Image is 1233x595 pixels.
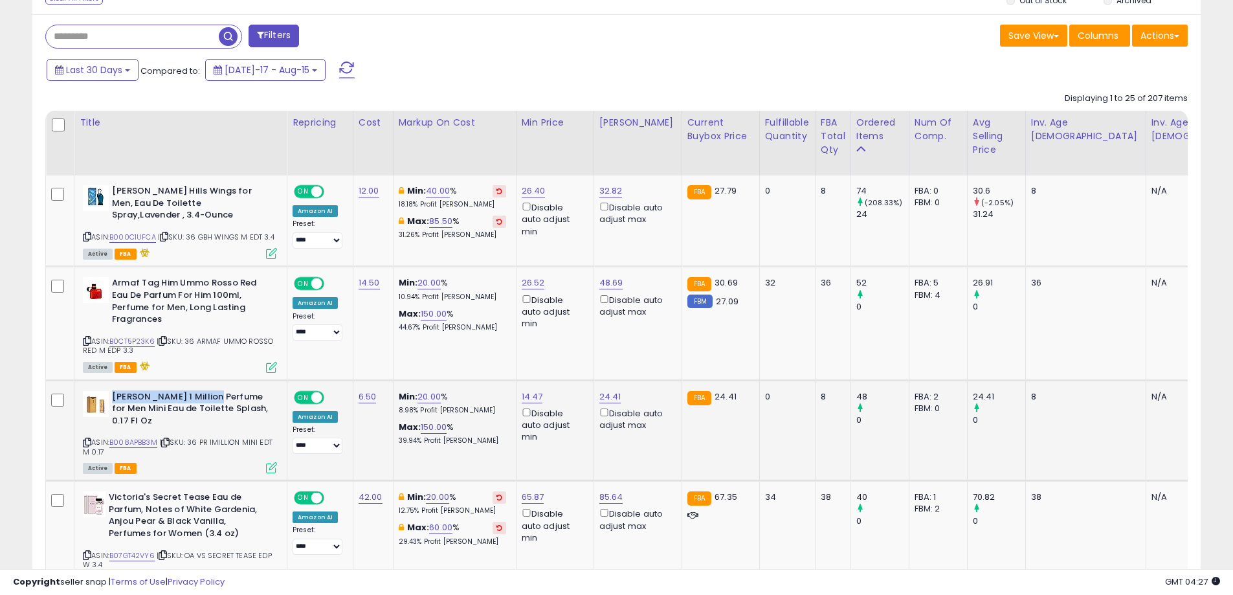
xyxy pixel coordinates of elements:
[109,232,156,243] a: B000C1UFCA
[399,276,418,289] b: Min:
[293,205,338,217] div: Amazon AI
[973,277,1025,289] div: 26.91
[522,506,584,544] div: Disable auto adjust min
[293,425,343,455] div: Preset:
[765,491,805,503] div: 34
[115,249,137,260] span: FBA
[83,437,272,456] span: | SKU: 36 PR 1MILLION MINI EDT M 0.17
[322,278,343,289] span: OFF
[856,208,909,220] div: 24
[399,421,506,445] div: %
[765,277,805,289] div: 32
[112,277,269,328] b: Armaf Tag Him Ummo Rosso Red Eau De Parfum For Him 100ml, Perfume for Men, Long Lasting Fragrances
[973,208,1025,220] div: 31.24
[115,362,137,373] span: FBA
[399,491,506,515] div: %
[168,576,225,588] a: Privacy Policy
[295,278,311,289] span: ON
[399,391,506,415] div: %
[915,116,962,143] div: Num of Comp.
[856,116,904,143] div: Ordered Items
[426,491,449,504] a: 20.00
[522,116,588,129] div: Min Price
[421,421,447,434] a: 150.00
[158,232,274,242] span: | SKU: 36 GBH WINGS M EDT 3.4
[399,308,506,332] div: %
[205,59,326,81] button: [DATE]-17 - Aug-15
[83,185,277,258] div: ASIN:
[856,515,909,527] div: 0
[915,289,957,301] div: FBM: 4
[599,390,621,403] a: 24.41
[1065,93,1188,105] div: Displaying 1 to 25 of 207 items
[112,391,269,431] b: [PERSON_NAME] 1 Million Perfume for Men Mini Eau de Toilette Splash, 0.17 Fl Oz
[1000,25,1067,47] button: Save View
[399,323,506,332] p: 44.67% Profit [PERSON_NAME]
[293,297,338,309] div: Amazon AI
[687,491,711,506] small: FBA
[359,116,388,129] div: Cost
[973,185,1025,197] div: 30.6
[765,116,810,143] div: Fulfillable Quantity
[322,186,343,197] span: OFF
[109,336,155,347] a: B0CT5P23K6
[83,277,109,303] img: 31g3LOdTZCL._SL40_.jpg
[407,521,430,533] b: Max:
[687,185,711,199] small: FBA
[322,493,343,504] span: OFF
[399,537,506,546] p: 29.43% Profit [PERSON_NAME]
[687,277,711,291] small: FBA
[83,185,109,211] img: 41cwtSa9r5L._SL40_.jpg
[13,576,60,588] strong: Copyright
[83,336,273,355] span: | SKU: 36 ARMAF UMMO ROSSO RED M EDP 3.3
[973,391,1025,403] div: 24.41
[716,295,739,308] span: 27.09
[599,406,672,431] div: Disable auto adjust max
[821,277,841,289] div: 36
[821,116,845,157] div: FBA Total Qty
[522,406,584,443] div: Disable auto adjust min
[856,414,909,426] div: 0
[599,185,623,197] a: 32.82
[522,293,584,330] div: Disable auto adjust min
[429,215,452,228] a: 85.50
[225,63,309,76] span: [DATE]-17 - Aug-15
[973,301,1025,313] div: 0
[915,403,957,414] div: FBM: 0
[109,550,155,561] a: B07GT42VY6
[522,200,584,238] div: Disable auto adjust min
[83,362,113,373] span: All listings currently available for purchase on Amazon
[856,491,909,503] div: 40
[522,276,545,289] a: 26.52
[295,186,311,197] span: ON
[399,436,506,445] p: 39.94% Profit [PERSON_NAME]
[1031,185,1136,197] div: 8
[293,411,338,423] div: Amazon AI
[821,391,841,403] div: 8
[856,185,909,197] div: 74
[915,197,957,208] div: FBM: 0
[399,308,421,320] b: Max:
[1132,25,1188,47] button: Actions
[399,200,506,209] p: 18.18% Profit [PERSON_NAME]
[80,116,282,129] div: Title
[522,185,546,197] a: 26.40
[249,25,299,47] button: Filters
[293,116,348,129] div: Repricing
[407,215,430,227] b: Max:
[359,390,377,403] a: 6.50
[322,392,343,403] span: OFF
[66,63,122,76] span: Last 30 Days
[981,197,1014,208] small: (-2.05%)
[407,185,427,197] b: Min:
[399,293,506,302] p: 10.94% Profit [PERSON_NAME]
[295,392,311,403] span: ON
[293,511,338,523] div: Amazon AI
[856,277,909,289] div: 52
[109,491,266,543] b: Victoria's Secret Tease Eau de Parfum, Notes of White Gardenia, Anjou Pear & Black Vanilla, Perfu...
[399,116,511,129] div: Markup on Cost
[399,216,506,240] div: %
[715,276,738,289] span: 30.69
[1031,277,1136,289] div: 36
[399,230,506,240] p: 31.26% Profit [PERSON_NAME]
